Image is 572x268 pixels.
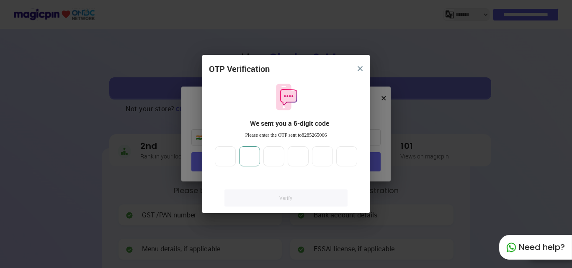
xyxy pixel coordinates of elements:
[499,235,572,260] div: Need help?
[506,242,516,253] img: whatapp_green.7240e66a.svg
[216,119,363,128] div: We sent you a 6-digit code
[209,63,270,75] div: OTP Verification
[353,61,368,76] button: close
[272,83,300,111] img: otpMessageIcon.11fa9bf9.svg
[358,66,363,71] img: 8zTxi7IzMsfkYqyYgBgfvSHvmzQA9juT1O3mhMgBDT8p5s20zMZ2JbefE1IEBlkXHwa7wAFxGwdILBLhkAAAAASUVORK5CYII=
[209,132,363,139] div: Please enter the OTP sent to 8285265066
[224,189,348,207] a: Verify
